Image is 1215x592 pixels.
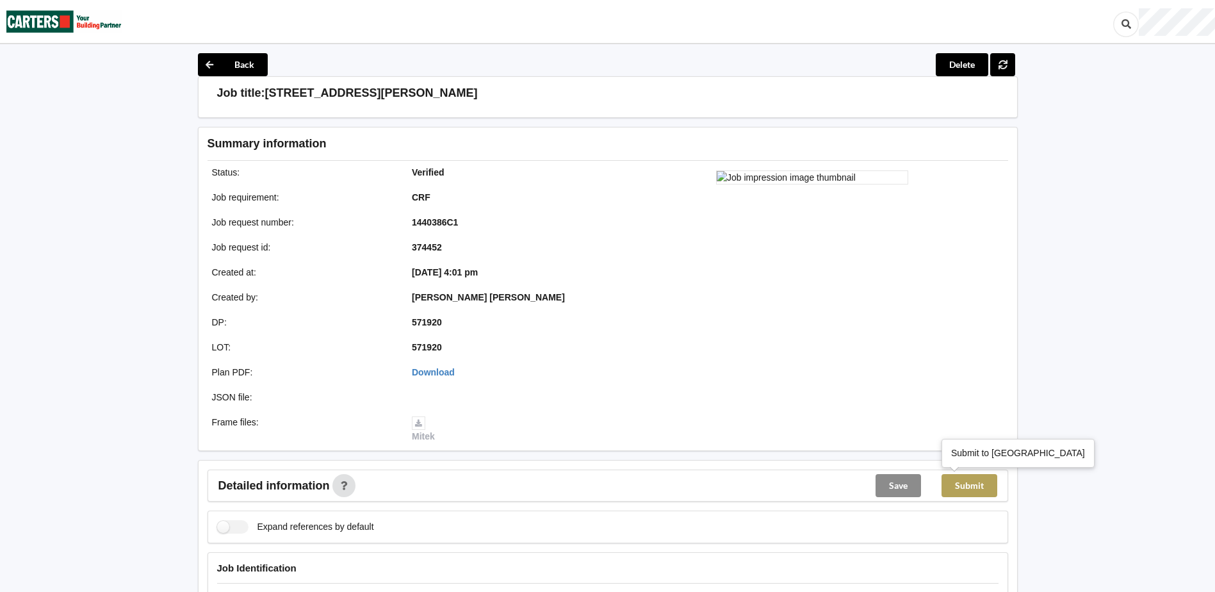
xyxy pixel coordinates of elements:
[1139,8,1215,36] div: User Profile
[217,86,265,101] h3: Job title:
[203,166,404,179] div: Status :
[412,217,458,227] b: 1440386C1
[217,562,999,574] h4: Job Identification
[198,53,268,76] button: Back
[412,267,478,277] b: [DATE] 4:01 pm
[203,291,404,304] div: Created by :
[218,480,330,491] span: Detailed information
[203,316,404,329] div: DP :
[203,391,404,404] div: JSON file :
[203,366,404,379] div: Plan PDF :
[265,86,478,101] h3: [STREET_ADDRESS][PERSON_NAME]
[6,1,122,42] img: Carters
[942,474,997,497] button: Submit
[203,191,404,204] div: Job requirement :
[951,447,1085,459] div: Submit to [GEOGRAPHIC_DATA]
[208,136,804,151] h3: Summary information
[716,170,908,185] img: Job impression image thumbnail
[412,342,442,352] b: 571920
[203,341,404,354] div: LOT :
[203,241,404,254] div: Job request id :
[412,417,435,441] a: Mitek
[203,266,404,279] div: Created at :
[203,216,404,229] div: Job request number :
[412,167,444,177] b: Verified
[412,367,455,377] a: Download
[217,520,374,534] label: Expand references by default
[412,192,430,202] b: CRF
[412,317,442,327] b: 571920
[203,416,404,443] div: Frame files :
[412,292,565,302] b: [PERSON_NAME] [PERSON_NAME]
[412,242,442,252] b: 374452
[936,53,988,76] button: Delete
